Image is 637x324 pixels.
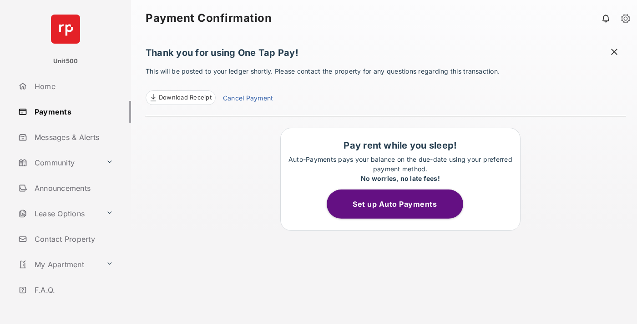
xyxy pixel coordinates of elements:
a: Home [15,75,131,97]
a: My Apartment [15,254,102,275]
p: Auto-Payments pays your balance on the due-date using your preferred payment method. [285,155,516,183]
p: This will be posted to your ledger shortly. Please contact the property for any questions regardi... [146,66,626,105]
a: Contact Property [15,228,131,250]
strong: Payment Confirmation [146,13,272,24]
a: Download Receipt [146,90,216,105]
a: Lease Options [15,203,102,224]
h1: Thank you for using One Tap Pay! [146,47,626,63]
a: Set up Auto Payments [327,199,474,209]
div: No worries, no late fees! [285,174,516,183]
img: svg+xml;base64,PHN2ZyB4bWxucz0iaHR0cDovL3d3dy53My5vcmcvMjAwMC9zdmciIHdpZHRoPSI2NCIgaGVpZ2h0PSI2NC... [51,15,80,44]
a: F.A.Q. [15,279,131,301]
a: Community [15,152,102,174]
a: Payments [15,101,131,123]
a: Announcements [15,177,131,199]
button: Set up Auto Payments [327,189,463,219]
p: Unit500 [53,57,78,66]
h1: Pay rent while you sleep! [285,140,516,151]
a: Cancel Payment [223,93,273,105]
a: Messages & Alerts [15,126,131,148]
span: Download Receipt [159,93,212,102]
